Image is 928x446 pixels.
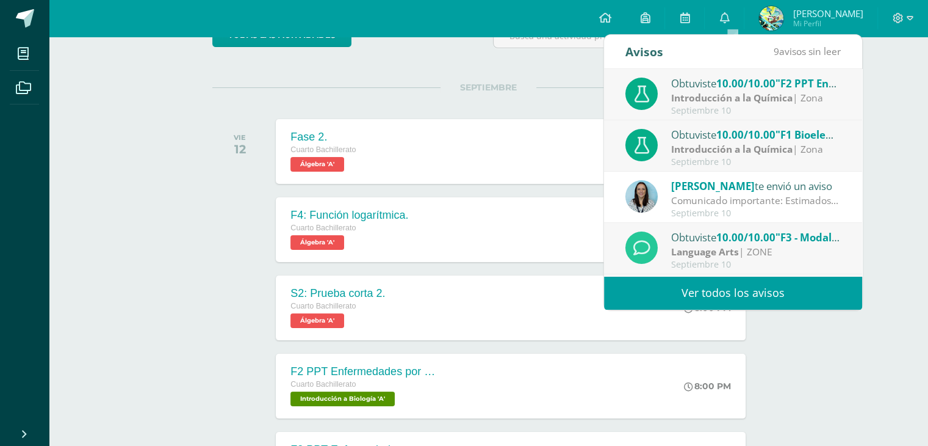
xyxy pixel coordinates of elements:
div: | Zona [671,91,841,105]
img: aed16db0a88ebd6752f21681ad1200a1.png [625,180,658,213]
strong: Language Arts [671,245,739,258]
span: Cuarto Bachillerato [290,380,356,389]
span: Introducción a Biología 'A' [290,392,395,406]
span: avisos sin leer [774,45,841,58]
span: Cuarto Bachillerato [290,224,356,232]
span: Álgebra 'A' [290,313,344,328]
div: | Zona [671,142,841,156]
div: Comunicado importante: Estimados padres de familia, Les compartimos información importante para t... [671,194,841,208]
a: Ver todos los avisos [604,276,862,310]
div: S2: Prueba corta 2. [290,287,385,300]
strong: Introducción a la Química [671,142,793,156]
span: [PERSON_NAME] [671,179,755,193]
div: te envió un aviso [671,178,841,194]
span: Álgebra 'A' [290,157,344,172]
div: F2 PPT Enfermedades por Bioelementos [290,365,437,378]
div: Avisos [625,35,663,68]
span: SEPTIEMBRE [441,82,536,93]
span: Mi Perfil [793,18,863,29]
div: F4: Función logarítmica. [290,209,408,222]
div: Septiembre 10 [671,260,841,270]
div: | ZONE [671,245,841,259]
div: 12 [234,142,246,156]
span: 10.00/10.00 [716,76,775,90]
span: [PERSON_NAME] [793,7,863,20]
div: Obtuviste en [671,229,841,245]
span: 9 [774,45,779,58]
span: Álgebra 'A' [290,235,344,250]
div: Septiembre 10 [671,208,841,219]
span: 10.00/10.00 [716,230,775,244]
div: Obtuviste en [671,75,841,91]
div: Septiembre 10 [671,157,841,167]
div: Septiembre 10 [671,106,841,116]
img: 475ef3b21ee4b15e55fd2b0b8c2ae6a4.png [759,6,783,31]
span: 10.00/10.00 [716,128,775,142]
div: 8:00 PM [684,381,731,392]
span: Cuarto Bachillerato [290,302,356,310]
div: Fase 2. [290,131,356,144]
div: Obtuviste en [671,126,841,142]
strong: Introducción a la Química [671,91,793,104]
span: Cuarto Bachillerato [290,145,356,154]
div: VIE [234,133,246,142]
